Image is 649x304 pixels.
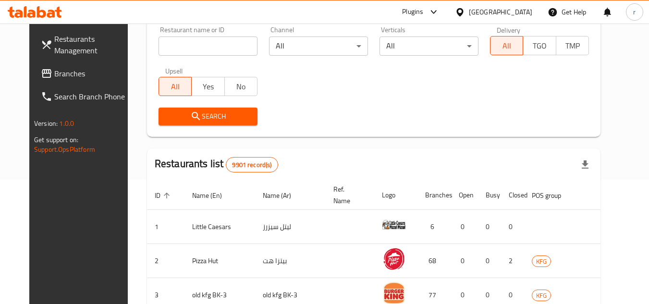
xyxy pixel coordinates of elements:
[255,210,326,244] td: ليتل سيزرز
[556,36,589,55] button: TMP
[155,157,278,172] h2: Restaurants list
[501,181,524,210] th: Closed
[263,190,304,201] span: Name (Ar)
[33,85,138,108] a: Search Branch Phone
[229,80,254,94] span: No
[469,7,532,17] div: [GEOGRAPHIC_DATA]
[417,210,451,244] td: 6
[147,244,184,278] td: 2
[478,210,501,244] td: 0
[159,108,257,125] button: Search
[333,183,363,207] span: Ref. Name
[159,36,257,56] input: Search for restaurant name or ID..
[226,157,278,172] div: Total records count
[574,153,597,176] div: Export file
[147,210,184,244] td: 1
[54,33,130,56] span: Restaurants Management
[382,213,406,237] img: Little Caesars
[159,77,192,96] button: All
[532,190,574,201] span: POS group
[165,67,183,74] label: Upsell
[196,80,220,94] span: Yes
[527,39,552,53] span: TGO
[478,244,501,278] td: 0
[633,7,636,17] span: r
[54,91,130,102] span: Search Branch Phone
[374,181,417,210] th: Logo
[163,80,188,94] span: All
[532,256,551,267] span: KFG
[494,39,519,53] span: All
[490,36,523,55] button: All
[380,36,478,56] div: All
[155,190,173,201] span: ID
[382,247,406,271] img: Pizza Hut
[402,6,423,18] div: Plugins
[532,290,551,301] span: KFG
[501,244,524,278] td: 2
[451,210,478,244] td: 0
[34,134,78,146] span: Get support on:
[226,160,277,170] span: 9901 record(s)
[192,190,234,201] span: Name (En)
[497,26,521,33] label: Delivery
[34,143,95,156] a: Support.OpsPlatform
[523,36,556,55] button: TGO
[184,244,255,278] td: Pizza Hut
[191,77,224,96] button: Yes
[269,36,368,56] div: All
[417,181,451,210] th: Branches
[451,244,478,278] td: 0
[478,181,501,210] th: Busy
[59,117,74,130] span: 1.0.0
[451,181,478,210] th: Open
[560,39,585,53] span: TMP
[501,210,524,244] td: 0
[33,27,138,62] a: Restaurants Management
[224,77,257,96] button: No
[255,244,326,278] td: بيتزا هت
[184,210,255,244] td: Little Caesars
[54,68,130,79] span: Branches
[34,117,58,130] span: Version:
[33,62,138,85] a: Branches
[417,244,451,278] td: 68
[166,110,250,122] span: Search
